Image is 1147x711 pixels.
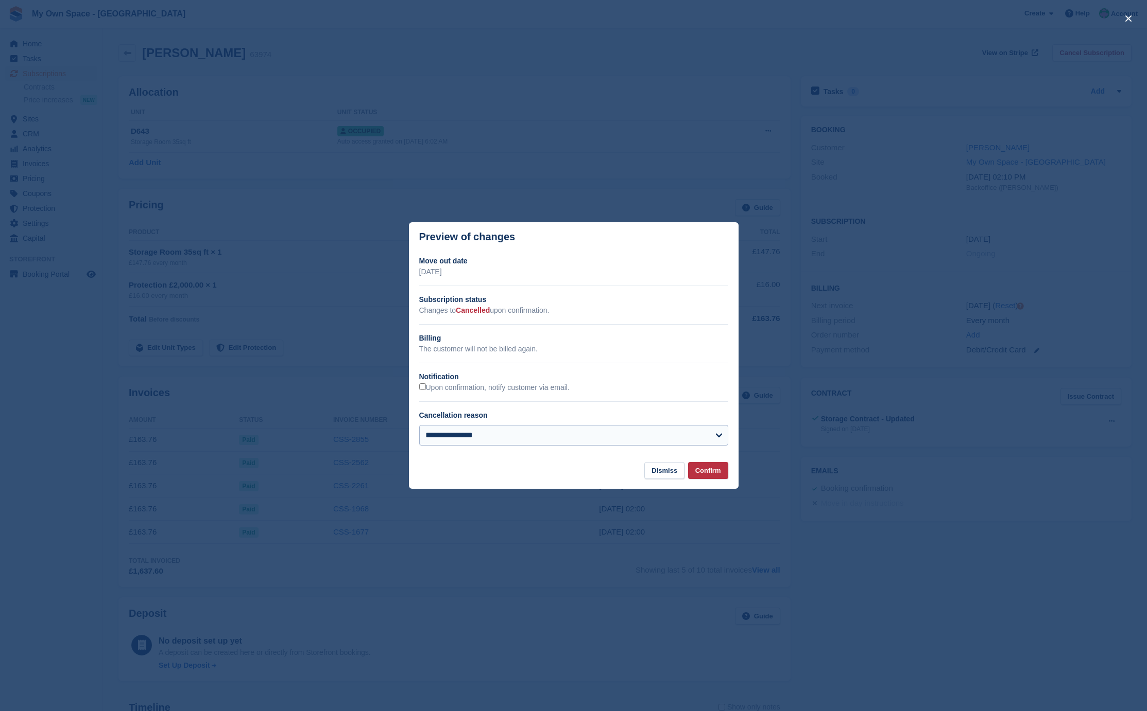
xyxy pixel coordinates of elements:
input: Upon confirmation, notify customer via email. [419,383,426,390]
h2: Billing [419,333,728,344]
button: Confirm [688,462,728,479]
h2: Subscription status [419,294,728,305]
p: The customer will not be billed again. [419,344,728,354]
label: Upon confirmation, notify customer via email. [419,383,570,393]
p: Changes to upon confirmation. [419,305,728,316]
h2: Notification [419,371,728,382]
button: Dismiss [644,462,684,479]
h2: Move out date [419,256,728,266]
p: [DATE] [419,266,728,277]
button: close [1120,10,1137,27]
label: Cancellation reason [419,411,488,419]
p: Preview of changes [419,231,516,243]
span: Cancelled [456,306,490,314]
